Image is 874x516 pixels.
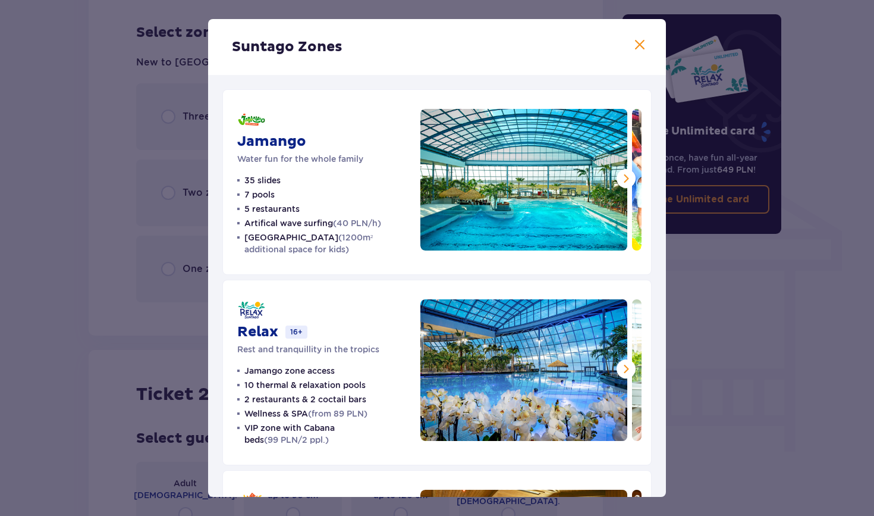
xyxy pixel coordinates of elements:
p: Artifical wave surfing [244,217,381,229]
p: Jamango [237,133,306,151]
p: VIP zone with Cabana beds [244,422,406,446]
img: Saunaria logo [237,490,266,511]
p: Wellness & SPA [244,408,367,420]
p: 35 slides [244,174,281,186]
p: 5 restaurants [244,203,300,215]
p: 16+ [285,326,307,339]
p: Water fun for the whole family [237,153,363,165]
img: Relax [420,299,627,441]
p: Suntago Zones [232,38,342,56]
p: 7 pools [244,189,275,201]
p: Rest and tranquillity in the tropics [237,343,379,355]
span: (99 PLN/2 ppl.) [264,435,329,445]
p: 10 thermal & relaxation pools [244,379,366,391]
p: Relax [237,323,278,341]
p: [GEOGRAPHIC_DATA] [244,232,406,255]
img: Jamango logo [237,109,266,130]
p: Jamango zone access [244,365,335,377]
span: (from 89 PLN) [308,409,367,418]
img: Jamango [420,109,627,251]
img: Relax logo [237,299,266,321]
p: 2 restaurants & 2 coctail bars [244,393,366,405]
span: (40 PLN/h) [333,218,381,228]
